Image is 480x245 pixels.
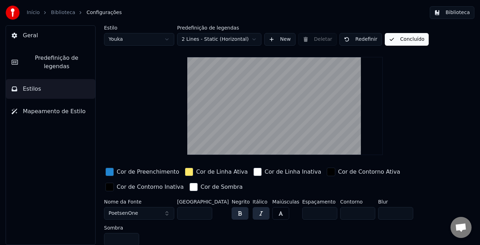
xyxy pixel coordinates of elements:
[338,168,400,176] div: Cor de Contorno Ativa
[23,85,41,93] span: Estilos
[6,48,95,76] button: Predefinição de legendas
[325,166,402,178] button: Cor de Contorno Ativa
[272,199,299,204] label: Maiúsculas
[86,9,122,16] span: Configurações
[196,168,248,176] div: Cor de Linha Ativa
[23,31,38,40] span: Geral
[201,183,243,191] div: Cor de Sombra
[117,183,184,191] div: Cor de Contorno Inativa
[450,217,472,238] a: Bate-papo aberto
[385,33,429,46] button: Concluído
[6,26,95,45] button: Geral
[264,33,296,46] button: New
[252,166,323,178] button: Cor de Linha Inativa
[6,6,20,20] img: youka
[27,9,40,16] a: Início
[340,199,375,204] label: Contorno
[177,25,261,30] label: Predefinição de legendas
[104,166,181,178] button: Cor de Preenchimento
[24,54,90,71] span: Predefinição de legendas
[232,199,250,204] label: Negrito
[104,225,139,230] label: Sombra
[51,9,75,16] a: Biblioteca
[6,79,95,99] button: Estilos
[104,181,185,193] button: Cor de Contorno Inativa
[27,9,122,16] nav: breadcrumb
[183,166,249,178] button: Cor de Linha Ativa
[188,181,244,193] button: Cor de Sombra
[104,25,174,30] label: Estilo
[109,210,138,217] span: PoetsenOne
[339,33,382,46] button: Redefinir
[104,199,174,204] label: Nome da Fonte
[177,199,229,204] label: [GEOGRAPHIC_DATA]
[117,168,179,176] div: Cor de Preenchimento
[6,102,95,121] button: Mapeamento de Estilo
[265,168,321,176] div: Cor de Linha Inativa
[23,107,86,116] span: Mapeamento de Estilo
[253,199,270,204] label: Itálico
[378,199,413,204] label: Blur
[302,199,337,204] label: Espaçamento
[430,6,474,19] button: Biblioteca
